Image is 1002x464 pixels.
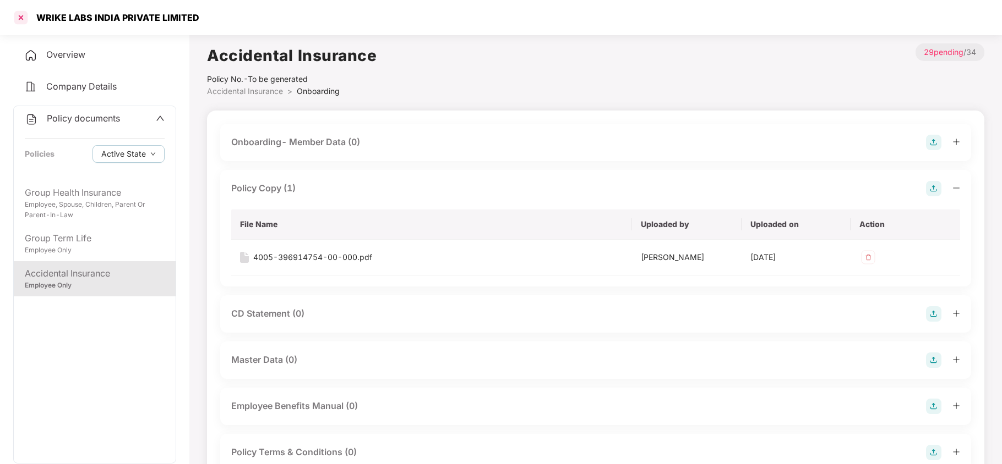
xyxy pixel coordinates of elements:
div: [DATE] [750,251,842,263]
span: plus [952,448,960,456]
div: Onboarding- Member Data (0) [231,135,360,149]
img: svg+xml;base64,PHN2ZyB4bWxucz0iaHR0cDovL3d3dy53My5vcmcvMjAwMC9zdmciIHdpZHRoPSIyOCIgaGVpZ2h0PSIyOC... [926,181,941,196]
div: Policies [25,148,55,160]
img: svg+xml;base64,PHN2ZyB4bWxucz0iaHR0cDovL3d3dy53My5vcmcvMjAwMC9zdmciIHdpZHRoPSIzMiIgaGVpZ2h0PSIzMi... [859,248,877,266]
div: 4005-396914754-00-000.pdf [253,251,372,263]
div: Group Term Life [25,231,165,245]
span: minus [952,184,960,192]
div: Policy No.- To be generated [207,73,377,85]
div: Employee Only [25,280,165,291]
div: Group Health Insurance [25,186,165,200]
div: Policy Terms & Conditions (0) [231,445,357,459]
span: Accidental Insurance [207,86,283,96]
th: File Name [231,209,632,240]
span: Active State [101,148,146,160]
img: svg+xml;base64,PHN2ZyB4bWxucz0iaHR0cDovL3d3dy53My5vcmcvMjAwMC9zdmciIHdpZHRoPSIyNCIgaGVpZ2h0PSIyNC... [24,80,37,93]
div: Employee Only [25,245,165,256]
div: WRIKE LABS INDIA PRIVATE LIMITED [30,12,199,23]
span: Company Details [46,81,117,92]
span: plus [952,356,960,363]
div: Employee, Spouse, Children, Parent Or Parent-In-Law [25,200,165,220]
div: Employee Benefits Manual (0) [231,399,358,413]
span: > [287,86,292,96]
span: Overview [46,49,85,60]
span: down [150,151,156,157]
img: svg+xml;base64,PHN2ZyB4bWxucz0iaHR0cDovL3d3dy53My5vcmcvMjAwMC9zdmciIHdpZHRoPSIyNCIgaGVpZ2h0PSIyNC... [25,113,38,126]
span: Onboarding [297,86,340,96]
th: Uploaded on [742,209,851,240]
span: 29 pending [924,47,963,57]
span: up [156,114,165,123]
span: plus [952,310,960,317]
img: svg+xml;base64,PHN2ZyB4bWxucz0iaHR0cDovL3d3dy53My5vcmcvMjAwMC9zdmciIHdpZHRoPSIxNiIgaGVpZ2h0PSIyMC... [240,252,249,263]
img: svg+xml;base64,PHN2ZyB4bWxucz0iaHR0cDovL3d3dy53My5vcmcvMjAwMC9zdmciIHdpZHRoPSIyOCIgaGVpZ2h0PSIyOC... [926,135,941,150]
div: Policy Copy (1) [231,181,296,195]
img: svg+xml;base64,PHN2ZyB4bWxucz0iaHR0cDovL3d3dy53My5vcmcvMjAwMC9zdmciIHdpZHRoPSIyOCIgaGVpZ2h0PSIyOC... [926,399,941,414]
div: Master Data (0) [231,353,297,367]
div: Accidental Insurance [25,267,165,280]
th: Action [851,209,960,240]
h1: Accidental Insurance [207,43,377,68]
th: Uploaded by [632,209,742,240]
button: Active Statedown [92,145,165,163]
div: CD Statement (0) [231,307,304,321]
img: svg+xml;base64,PHN2ZyB4bWxucz0iaHR0cDovL3d3dy53My5vcmcvMjAwMC9zdmciIHdpZHRoPSIyOCIgaGVpZ2h0PSIyOC... [926,445,941,460]
p: / 34 [916,43,984,61]
span: plus [952,402,960,410]
span: Policy documents [47,113,120,124]
img: svg+xml;base64,PHN2ZyB4bWxucz0iaHR0cDovL3d3dy53My5vcmcvMjAwMC9zdmciIHdpZHRoPSIyOCIgaGVpZ2h0PSIyOC... [926,352,941,368]
span: plus [952,138,960,146]
img: svg+xml;base64,PHN2ZyB4bWxucz0iaHR0cDovL3d3dy53My5vcmcvMjAwMC9zdmciIHdpZHRoPSIyNCIgaGVpZ2h0PSIyNC... [24,49,37,62]
div: [PERSON_NAME] [641,251,733,263]
img: svg+xml;base64,PHN2ZyB4bWxucz0iaHR0cDovL3d3dy53My5vcmcvMjAwMC9zdmciIHdpZHRoPSIyOCIgaGVpZ2h0PSIyOC... [926,306,941,322]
